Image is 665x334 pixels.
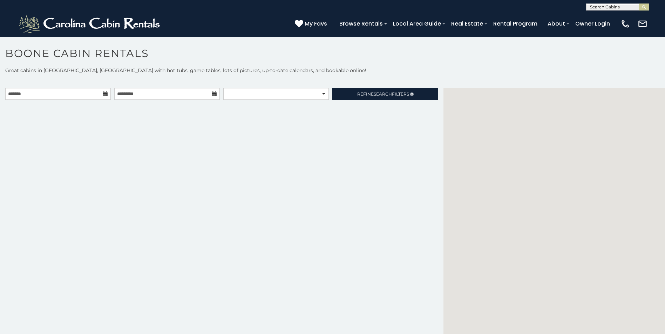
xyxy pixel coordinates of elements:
[448,18,487,30] a: Real Estate
[374,91,392,97] span: Search
[490,18,541,30] a: Rental Program
[332,88,438,100] a: RefineSearchFilters
[638,19,647,29] img: mail-regular-white.png
[572,18,613,30] a: Owner Login
[544,18,569,30] a: About
[336,18,386,30] a: Browse Rentals
[389,18,445,30] a: Local Area Guide
[357,91,409,97] span: Refine Filters
[18,13,163,34] img: White-1-2.png
[620,19,630,29] img: phone-regular-white.png
[305,19,327,28] span: My Favs
[295,19,329,28] a: My Favs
